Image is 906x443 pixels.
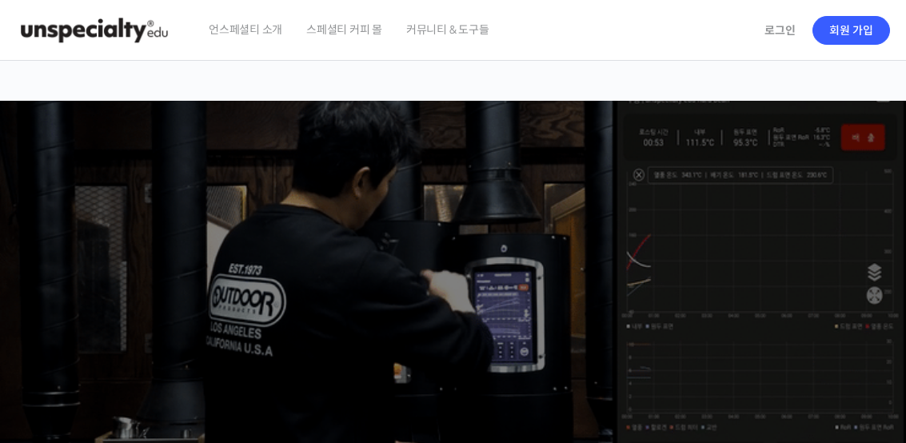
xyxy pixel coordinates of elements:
a: 회원 가입 [812,16,890,45]
a: 로그인 [755,12,805,49]
p: [PERSON_NAME]을 다하는 당신을 위해, 최고와 함께 만든 커피 클래스 [16,231,890,312]
p: 시간과 장소에 구애받지 않고, 검증된 커리큘럼으로 [16,320,890,342]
